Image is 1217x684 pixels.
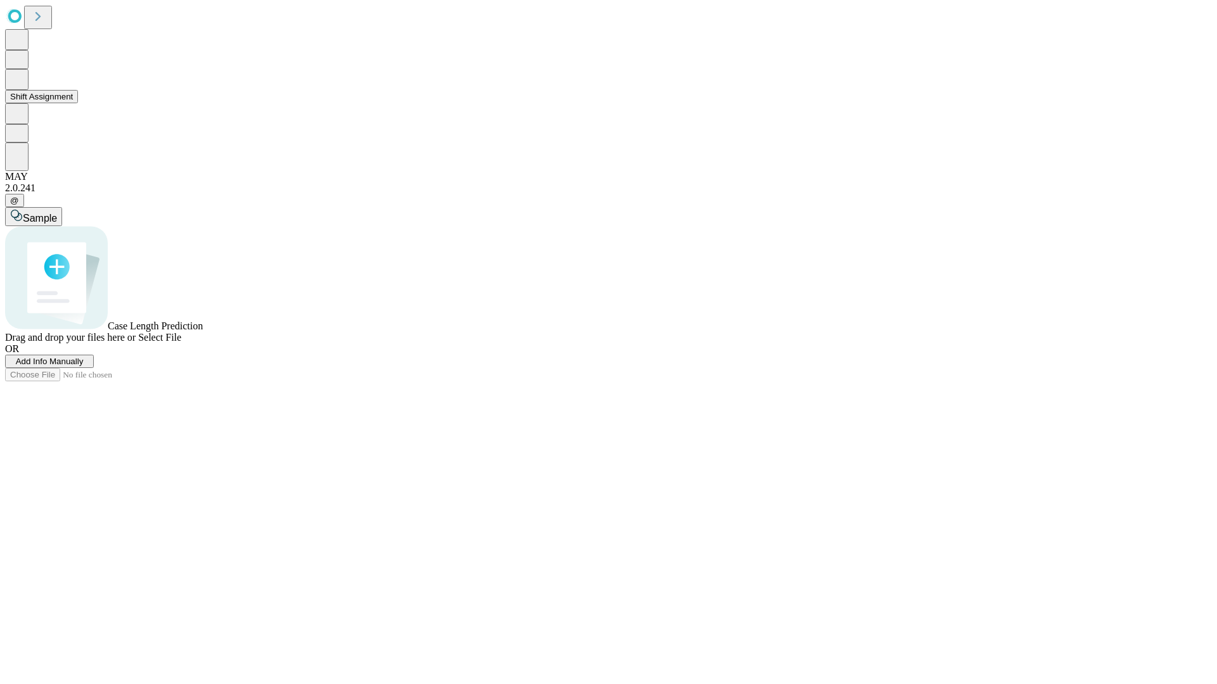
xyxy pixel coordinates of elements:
[5,90,78,103] button: Shift Assignment
[5,182,1212,194] div: 2.0.241
[16,357,84,366] span: Add Info Manually
[5,207,62,226] button: Sample
[138,332,181,343] span: Select File
[5,343,19,354] span: OR
[5,171,1212,182] div: MAY
[5,332,136,343] span: Drag and drop your files here or
[108,320,203,331] span: Case Length Prediction
[5,194,24,207] button: @
[23,213,57,224] span: Sample
[10,196,19,205] span: @
[5,355,94,368] button: Add Info Manually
